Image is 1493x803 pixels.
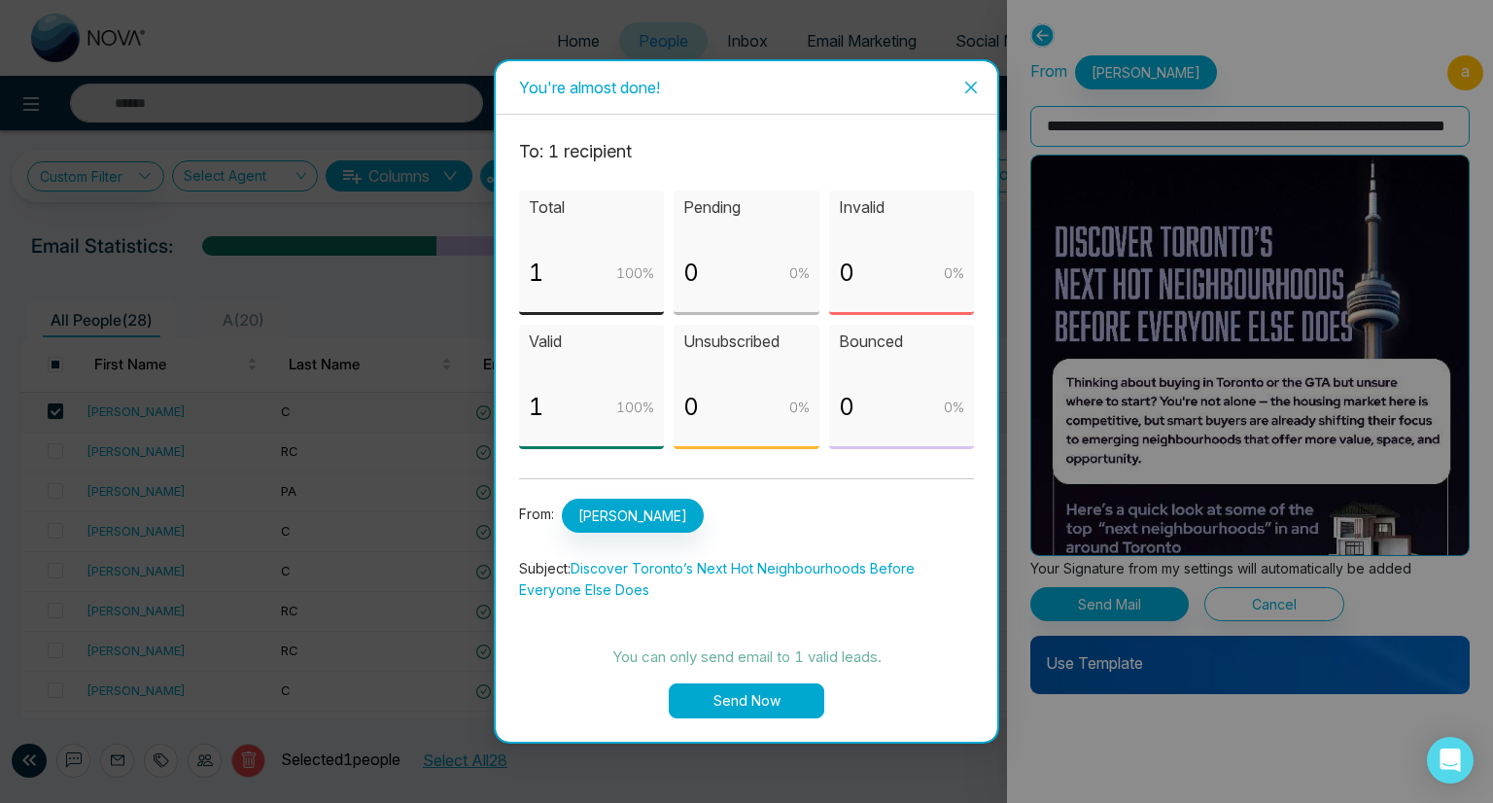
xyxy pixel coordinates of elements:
p: 0 [839,255,854,292]
p: 0 [839,389,854,426]
div: Open Intercom Messenger [1427,737,1474,784]
p: 0 % [789,262,810,284]
p: 100 % [616,397,654,418]
p: Invalid [839,195,964,220]
p: Subject: [519,558,974,601]
span: close [963,80,979,95]
p: Total [529,195,654,220]
p: You can only send email to 1 valid leads. [519,646,974,669]
p: To: 1 recipient [519,138,974,165]
p: 1 [529,389,543,426]
p: 0 [683,255,699,292]
p: 0 [683,389,699,426]
span: [PERSON_NAME] [562,499,704,533]
p: 0 % [789,397,810,418]
p: Valid [529,330,654,354]
button: Close [945,61,997,114]
p: 0 % [944,397,964,418]
span: Discover Toronto’s Next Hot Neighbourhoods Before Everyone Else Does [519,560,915,598]
div: You're almost done! [519,77,974,98]
p: 1 [529,255,543,292]
p: Bounced [839,330,964,354]
p: 0 % [944,262,964,284]
p: Unsubscribed [683,330,809,354]
p: From: [519,499,974,533]
button: Send Now [669,683,824,718]
p: 100 % [616,262,654,284]
p: Pending [683,195,809,220]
